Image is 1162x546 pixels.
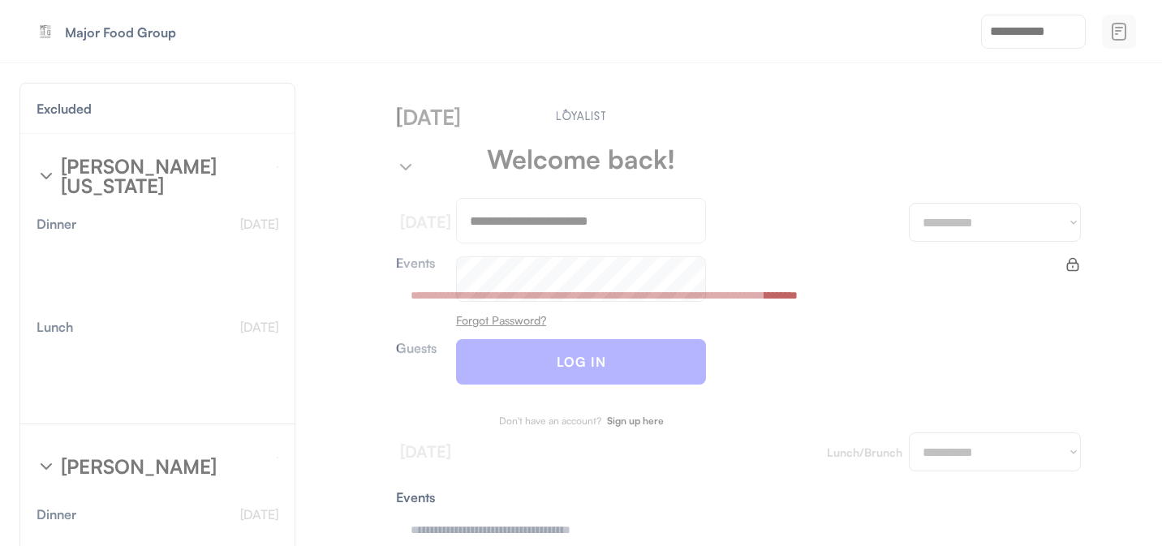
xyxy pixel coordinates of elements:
div: Welcome back! [487,146,675,172]
div: Don't have an account? [499,416,601,426]
strong: Sign up here [607,415,664,427]
button: LOG IN [456,339,706,385]
img: Main.svg [553,109,609,120]
u: Forgot Password? [456,313,546,327]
